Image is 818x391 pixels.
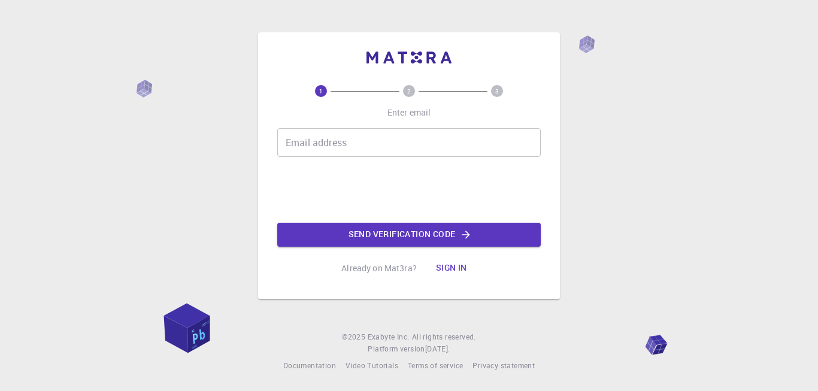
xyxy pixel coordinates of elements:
[425,343,450,355] a: [DATE].
[341,262,417,274] p: Already on Mat3ra?
[472,360,535,372] a: Privacy statement
[387,107,431,119] p: Enter email
[283,360,336,372] a: Documentation
[318,166,500,213] iframe: reCAPTCHA
[368,331,410,343] a: Exabyte Inc.
[407,87,411,95] text: 2
[346,360,398,372] a: Video Tutorials
[283,360,336,370] span: Documentation
[472,360,535,370] span: Privacy statement
[495,87,499,95] text: 3
[408,360,463,370] span: Terms of service
[412,331,476,343] span: All rights reserved.
[368,343,425,355] span: Platform version
[368,332,410,341] span: Exabyte Inc.
[425,344,450,353] span: [DATE] .
[346,360,398,370] span: Video Tutorials
[408,360,463,372] a: Terms of service
[277,223,541,247] button: Send verification code
[342,331,367,343] span: © 2025
[319,87,323,95] text: 1
[426,256,477,280] button: Sign in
